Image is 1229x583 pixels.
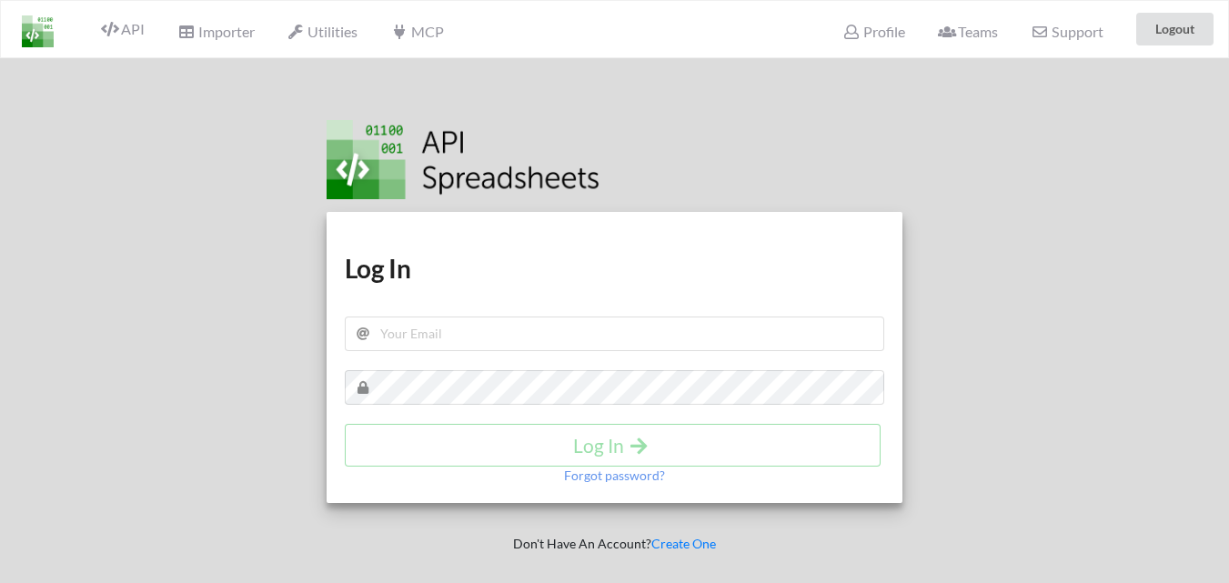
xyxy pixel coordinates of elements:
[1031,25,1103,39] span: Support
[842,23,904,40] span: Profile
[1136,13,1214,45] button: Logout
[101,20,145,37] span: API
[345,317,884,351] input: Your Email
[651,536,716,551] a: Create One
[177,23,254,40] span: Importer
[327,120,599,199] img: Logo.png
[390,23,443,40] span: MCP
[314,535,915,553] p: Don't Have An Account?
[287,23,358,40] span: Utilities
[22,15,54,47] img: LogoIcon.png
[938,23,998,40] span: Teams
[345,252,884,285] h1: Log In
[564,467,665,485] p: Forgot password?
